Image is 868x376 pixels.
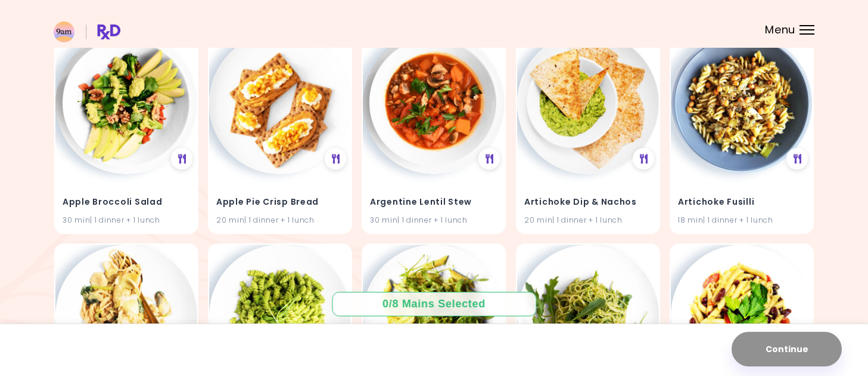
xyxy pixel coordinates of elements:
div: See Meal Plan [171,148,192,169]
div: See Meal Plan [633,148,654,169]
div: 18 min | 1 dinner + 1 lunch [678,214,805,226]
div: 20 min | 1 dinner + 1 lunch [524,214,652,226]
div: 20 min | 1 dinner + 1 lunch [216,214,344,226]
div: 30 min | 1 dinner + 1 lunch [63,214,190,226]
h4: Artichoke Fusilli [678,193,805,212]
h4: Artichoke Dip & Nachos [524,193,652,212]
div: See Meal Plan [325,148,346,169]
img: RxDiet [54,21,120,42]
button: Continue [732,332,842,366]
h4: Apple Broccoli Salad [63,193,190,212]
h4: Argentine Lentil Stew [370,193,497,212]
span: Menu [765,24,795,35]
div: 0 / 8 Mains Selected [374,297,494,312]
div: See Meal Plan [479,148,500,169]
div: 30 min | 1 dinner + 1 lunch [370,214,497,226]
div: See Meal Plan [786,148,808,169]
h4: Apple Pie Crisp Bread [216,193,344,212]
